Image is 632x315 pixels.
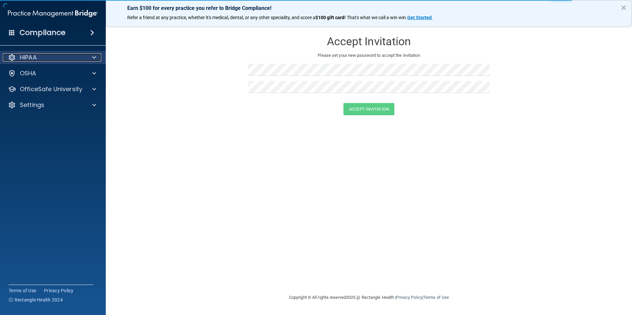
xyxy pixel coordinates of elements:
p: HIPAA [20,53,37,61]
a: Get Started [407,15,433,20]
strong: $100 gift card [315,15,344,20]
strong: Get Started [407,15,432,20]
a: Terms of Use [9,287,36,294]
a: Terms of Use [423,295,449,300]
p: Please set your new password to accept the invitation [253,52,485,59]
p: Settings [20,101,44,109]
img: PMB logo [8,7,98,20]
a: OfficeSafe University [8,85,96,93]
span: Refer a friend at any practice, whether it's medical, dental, or any other speciality, and score a [127,15,315,20]
p: Earn $100 for every practice you refer to Bridge Compliance! [127,5,611,11]
a: Privacy Policy [44,287,74,294]
p: OSHA [20,69,36,77]
p: OfficeSafe University [20,85,82,93]
a: Settings [8,101,96,109]
h4: Compliance [20,28,65,37]
a: OSHA [8,69,96,77]
a: Privacy Policy [396,295,422,300]
button: Close [620,2,627,13]
div: Copyright © All rights reserved 2025 @ Rectangle Health | | [248,287,490,308]
span: Ⓒ Rectangle Health 2024 [9,297,63,303]
a: HIPAA [8,53,96,61]
button: Accept Invitation [343,103,394,115]
span: ! That's what we call a win-win. [344,15,407,20]
h3: Accept Invitation [248,35,490,48]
